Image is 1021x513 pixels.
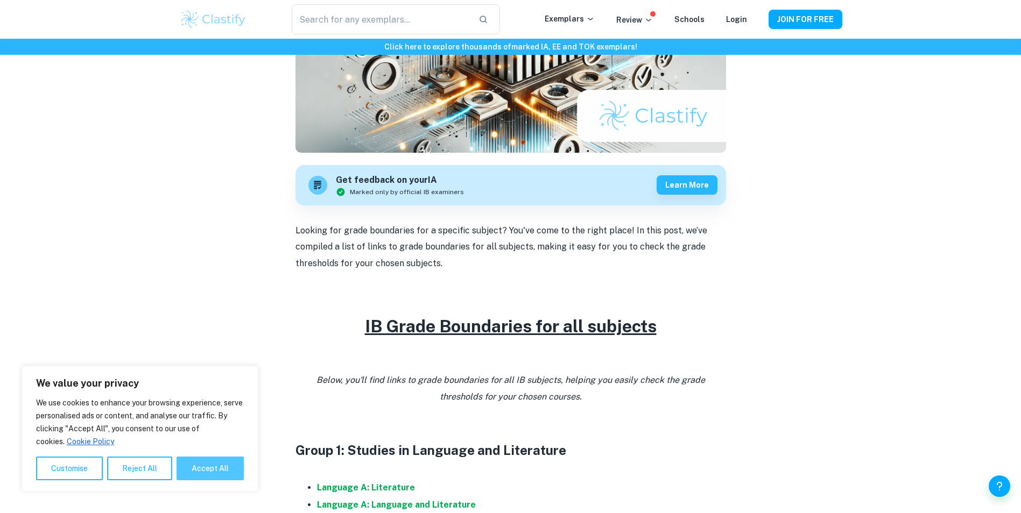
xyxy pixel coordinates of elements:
[657,175,717,195] button: Learn more
[365,316,657,336] u: IB Grade Boundaries for all subjects
[336,174,464,187] h6: Get feedback on your IA
[36,377,244,390] p: We value your privacy
[177,457,244,480] button: Accept All
[107,457,172,480] button: Reject All
[317,500,476,510] a: Language A: Language and Literature
[545,13,595,25] p: Exemplars
[616,14,653,26] p: Review
[769,10,842,29] button: JOIN FOR FREE
[726,15,747,24] a: Login
[66,437,115,446] a: Cookie Policy
[295,223,726,272] p: Looking for grade boundaries for a specific subject? You've come to the right place! In this post...
[316,375,705,401] i: Below, you'll find links to grade boundaries for all IB subjects, helping you easily check the gr...
[674,15,705,24] a: Schools
[36,396,244,448] p: We use cookies to enhance your browsing experience, serve personalised ads or content, and analys...
[179,9,248,30] img: Clastify logo
[317,482,415,493] a: Language A: Literature
[2,41,1019,53] h6: Click here to explore thousands of marked IA, EE and TOK exemplars !
[350,187,464,197] span: Marked only by official IB examiners
[36,457,103,480] button: Customise
[292,4,469,34] input: Search for any exemplars...
[295,440,726,460] h3: Group 1: Studies in Language and Literature
[295,165,726,205] a: Get feedback on yourIAMarked only by official IB examinersLearn more
[22,366,258,491] div: We value your privacy
[989,475,1010,497] button: Help and Feedback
